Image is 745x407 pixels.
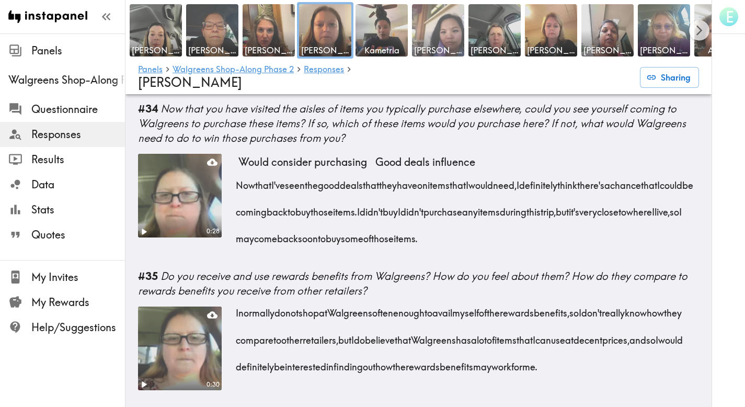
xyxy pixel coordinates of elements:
span: at [319,296,327,323]
span: so [670,195,679,222]
span: need, [493,168,517,195]
span: My Invites [31,270,125,285]
span: I [466,168,468,195]
span: I [236,296,238,323]
span: [PERSON_NAME] [414,44,462,56]
span: retailers, [303,323,338,349]
span: that [363,168,379,195]
a: Kametria [353,2,410,59]
span: they [664,296,682,323]
span: myself [452,296,479,323]
span: but [556,195,569,222]
span: that [395,323,411,349]
span: definitely [236,350,274,377]
span: Do you receive and use rewards benefits from Walgreens? How do you feel about them? How do they c... [138,269,687,297]
span: to [273,323,281,349]
span: at [565,323,574,349]
span: the [305,168,318,195]
span: it's [569,195,579,222]
span: benefits [440,350,473,377]
span: didn't [400,195,423,222]
span: [PERSON_NAME] [640,44,688,56]
span: I [517,168,519,195]
span: [PERSON_NAME] [527,44,575,56]
span: to [318,222,326,248]
a: [PERSON_NAME] [184,2,240,59]
span: during [500,195,526,222]
span: often [372,296,393,323]
span: buy [326,222,341,248]
span: on [417,168,428,195]
span: Walgreens [411,323,456,349]
div: 0:28 [203,227,222,236]
span: can [535,323,551,349]
span: rewards [406,350,440,377]
span: a [604,168,610,195]
span: do [274,296,285,323]
span: items [428,168,450,195]
div: 0:30 [203,380,222,389]
span: would [468,168,493,195]
span: Questionnaire [31,102,125,117]
span: Walgreens Shop-Along Phase 2 [8,73,125,87]
span: Kametria [358,44,406,56]
span: I [657,168,660,195]
span: enough [393,296,425,323]
span: how [375,350,393,377]
span: My Rewards [31,295,125,310]
span: in [326,350,334,377]
span: Walgreens [327,296,372,323]
span: Responses [31,127,125,142]
a: [PERSON_NAME] [297,2,353,59]
span: definitely [519,168,557,195]
span: Help/Suggestions [31,320,125,335]
button: E [718,6,739,27]
a: [PERSON_NAME] [579,2,636,59]
span: that [450,168,466,195]
span: I [656,323,658,349]
span: the [393,350,406,377]
span: benefits, [534,296,569,323]
span: the [487,296,500,323]
b: #35 [138,269,158,282]
span: good [318,168,340,195]
span: do [354,323,365,349]
span: Now [236,168,255,195]
span: of [363,222,371,248]
span: know [625,296,647,323]
span: deals [340,168,363,195]
span: buy [383,195,398,222]
span: not [285,296,299,323]
span: where [626,195,652,222]
a: Panels [138,65,163,75]
span: Data [31,177,125,192]
span: Good deals influence [371,154,479,171]
a: [PERSON_NAME] [240,2,297,59]
span: normally [238,296,274,323]
span: they [379,168,397,195]
button: Sharing [640,67,699,88]
span: items. [394,222,418,248]
span: some [341,222,363,248]
span: [PERSON_NAME] [583,44,632,56]
span: E [726,8,733,26]
a: Responses [304,65,344,75]
span: I [398,195,400,222]
span: I [533,323,535,349]
span: [PERSON_NAME] [138,74,242,90]
span: [PERSON_NAME] [132,44,180,56]
span: Would consider purchasing [234,154,371,171]
span: avail [432,296,452,323]
span: [PERSON_NAME] [245,44,293,56]
span: that [255,168,271,195]
span: purchase [423,195,462,222]
span: I [357,195,360,222]
span: out [363,350,375,377]
span: Now that you have visited the aisles of items you typically purchase elsewhere, could you see you... [138,102,686,144]
span: items. [333,195,357,222]
span: that [641,168,657,195]
span: may [236,222,254,248]
span: so [646,323,656,349]
span: have [397,168,417,195]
